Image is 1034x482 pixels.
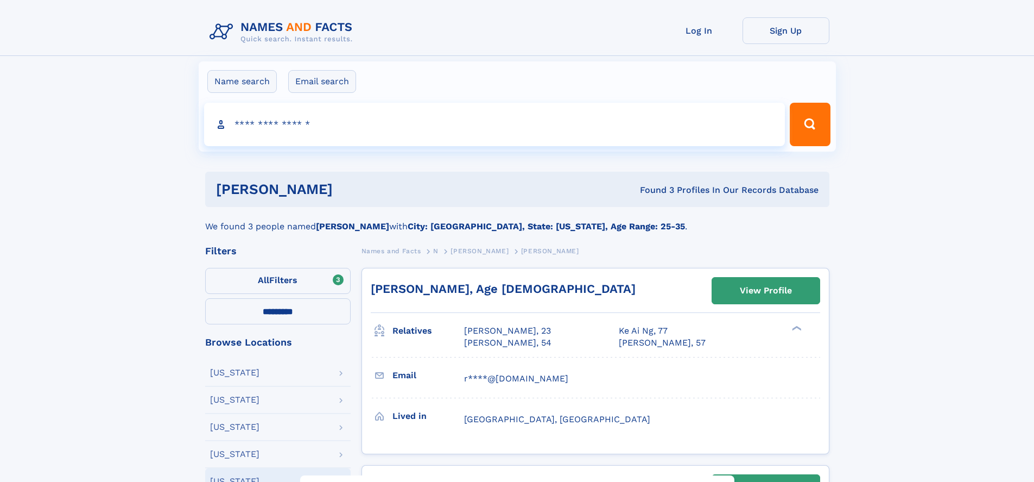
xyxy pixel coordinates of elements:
[451,247,509,255] span: [PERSON_NAME]
[210,450,259,459] div: [US_STATE]
[216,183,486,196] h1: [PERSON_NAME]
[204,103,785,146] input: search input
[740,278,792,303] div: View Profile
[207,70,277,93] label: Name search
[521,247,579,255] span: [PERSON_NAME]
[656,17,743,44] a: Log In
[464,325,551,337] a: [PERSON_NAME], 23
[433,247,439,255] span: N
[205,268,351,294] label: Filters
[408,221,685,231] b: City: [GEOGRAPHIC_DATA], State: [US_STATE], Age Range: 25-35
[789,325,802,332] div: ❯
[316,221,389,231] b: [PERSON_NAME]
[392,407,464,425] h3: Lived in
[205,246,351,256] div: Filters
[210,396,259,404] div: [US_STATE]
[288,70,356,93] label: Email search
[619,325,668,337] a: Ke Ai Ng, 77
[451,244,509,258] a: [PERSON_NAME]
[371,282,636,296] a: [PERSON_NAME], Age [DEMOGRAPHIC_DATA]
[258,275,269,285] span: All
[486,184,819,196] div: Found 3 Profiles In Our Records Database
[392,366,464,385] h3: Email
[619,337,706,349] a: [PERSON_NAME], 57
[205,17,361,47] img: Logo Names and Facts
[210,423,259,431] div: [US_STATE]
[210,368,259,377] div: [US_STATE]
[433,244,439,258] a: N
[743,17,829,44] a: Sign Up
[205,337,351,347] div: Browse Locations
[790,103,830,146] button: Search Button
[361,244,421,258] a: Names and Facts
[205,207,829,233] div: We found 3 people named with .
[392,322,464,340] h3: Relatives
[464,414,650,424] span: [GEOGRAPHIC_DATA], [GEOGRAPHIC_DATA]
[712,278,820,304] a: View Profile
[464,337,551,349] a: [PERSON_NAME], 54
